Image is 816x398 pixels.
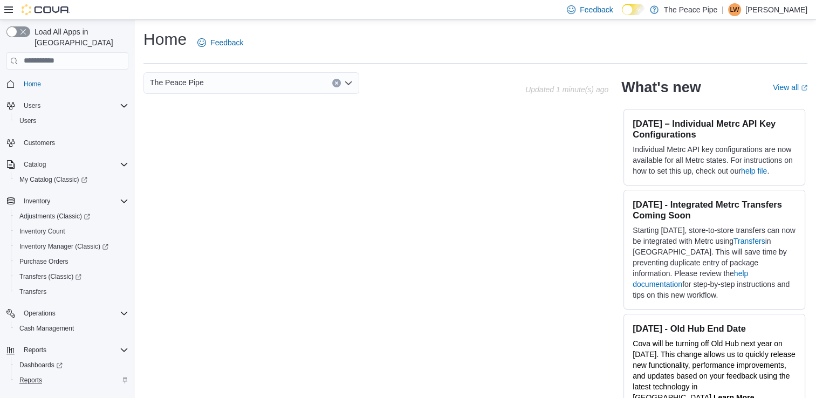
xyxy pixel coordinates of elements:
[11,239,133,254] a: Inventory Manager (Classic)
[11,209,133,224] a: Adjustments (Classic)
[15,210,128,223] span: Adjustments (Classic)
[19,195,128,208] span: Inventory
[19,307,128,320] span: Operations
[19,158,128,171] span: Catalog
[11,224,133,239] button: Inventory Count
[19,158,50,171] button: Catalog
[19,361,63,369] span: Dashboards
[15,173,128,186] span: My Catalog (Classic)
[15,322,78,335] a: Cash Management
[633,199,796,221] h3: [DATE] - Integrated Metrc Transfers Coming Soon
[19,99,45,112] button: Users
[15,114,128,127] span: Users
[19,376,42,385] span: Reports
[15,374,46,387] a: Reports
[11,373,133,388] button: Reports
[633,225,796,300] p: Starting [DATE], store-to-store transfers can now be integrated with Metrc using in [GEOGRAPHIC_D...
[2,157,133,172] button: Catalog
[11,358,133,373] a: Dashboards
[15,359,67,372] a: Dashboards
[2,194,133,209] button: Inventory
[150,76,204,89] span: The Peace Pipe
[19,136,59,149] a: Customers
[19,227,65,236] span: Inventory Count
[15,255,73,268] a: Purchase Orders
[143,29,187,50] h1: Home
[210,37,243,48] span: Feedback
[11,321,133,336] button: Cash Management
[745,3,807,16] p: [PERSON_NAME]
[22,4,70,15] img: Cova
[19,136,128,149] span: Customers
[332,79,341,87] button: Clear input
[15,359,128,372] span: Dashboards
[11,113,133,128] button: Users
[19,272,81,281] span: Transfers (Classic)
[2,135,133,150] button: Customers
[741,167,767,175] a: help file
[15,240,113,253] a: Inventory Manager (Classic)
[633,144,796,176] p: Individual Metrc API key configurations are now available for all Metrc states. For instructions ...
[24,80,41,88] span: Home
[11,172,133,187] a: My Catalog (Classic)
[722,3,724,16] p: |
[2,98,133,113] button: Users
[15,173,92,186] a: My Catalog (Classic)
[730,3,739,16] span: LW
[2,306,133,321] button: Operations
[15,114,40,127] a: Users
[633,323,796,334] h3: [DATE] - Old Hub End Date
[11,284,133,299] button: Transfers
[344,79,353,87] button: Open list of options
[11,269,133,284] a: Transfers (Classic)
[19,116,36,125] span: Users
[19,212,90,221] span: Adjustments (Classic)
[633,118,796,140] h3: [DATE] – Individual Metrc API Key Configurations
[15,270,86,283] a: Transfers (Classic)
[24,139,55,147] span: Customers
[193,32,248,53] a: Feedback
[15,322,128,335] span: Cash Management
[19,344,128,356] span: Reports
[19,324,74,333] span: Cash Management
[19,344,51,356] button: Reports
[24,346,46,354] span: Reports
[15,285,128,298] span: Transfers
[15,374,128,387] span: Reports
[773,83,807,92] a: View allExternal link
[15,225,128,238] span: Inventory Count
[19,195,54,208] button: Inventory
[19,307,60,320] button: Operations
[24,160,46,169] span: Catalog
[24,197,50,205] span: Inventory
[2,76,133,92] button: Home
[30,26,128,48] span: Load All Apps in [GEOGRAPHIC_DATA]
[664,3,718,16] p: The Peace Pipe
[15,240,128,253] span: Inventory Manager (Classic)
[733,237,765,245] a: Transfers
[15,210,94,223] a: Adjustments (Classic)
[621,79,701,96] h2: What's new
[728,3,741,16] div: Lynsey Williamson
[19,77,128,91] span: Home
[19,99,128,112] span: Users
[15,285,51,298] a: Transfers
[19,175,87,184] span: My Catalog (Classic)
[2,342,133,358] button: Reports
[633,269,748,289] a: help documentation
[19,257,68,266] span: Purchase Orders
[15,270,128,283] span: Transfers (Classic)
[24,309,56,318] span: Operations
[15,225,70,238] a: Inventory Count
[801,85,807,91] svg: External link
[525,85,608,94] p: Updated 1 minute(s) ago
[19,78,45,91] a: Home
[580,4,613,15] span: Feedback
[622,4,644,15] input: Dark Mode
[19,287,46,296] span: Transfers
[11,254,133,269] button: Purchase Orders
[15,255,128,268] span: Purchase Orders
[24,101,40,110] span: Users
[19,242,108,251] span: Inventory Manager (Classic)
